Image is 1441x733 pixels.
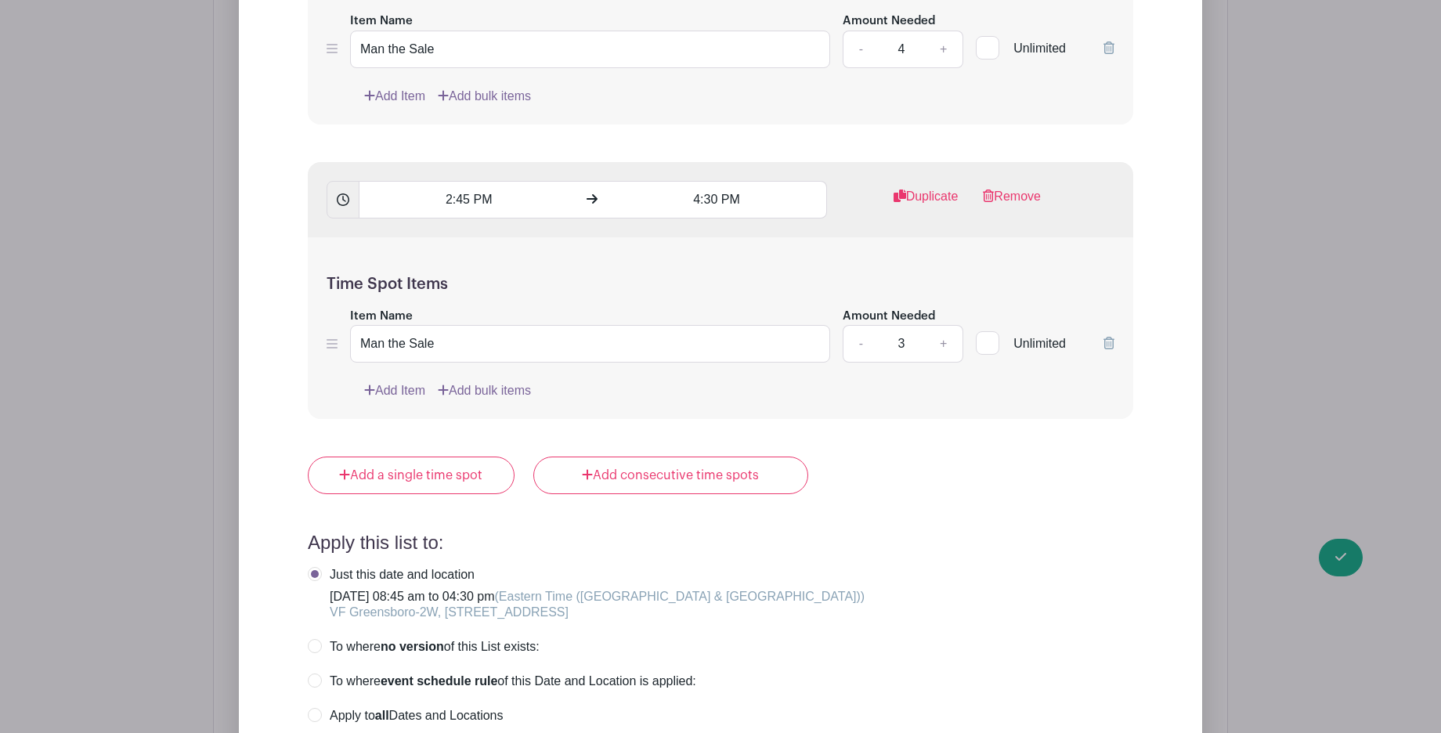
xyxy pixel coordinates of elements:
[330,567,865,583] div: Just this date and location
[438,381,531,400] a: Add bulk items
[364,381,425,400] a: Add Item
[308,639,540,655] label: To where of this List exists:
[1013,337,1066,350] span: Unlimited
[843,13,935,31] label: Amount Needed
[1013,42,1066,55] span: Unlimited
[494,590,865,603] span: (Eastern Time ([GEOGRAPHIC_DATA] & [GEOGRAPHIC_DATA]))
[350,325,830,363] input: e.g. Snacks or Check-in Attendees
[381,640,444,653] strong: no version
[843,31,879,68] a: -
[364,87,425,106] a: Add Item
[308,567,865,620] label: [DATE] 08:45 am to 04:30 pm
[924,325,963,363] a: +
[894,187,959,218] a: Duplicate
[438,87,531,106] a: Add bulk items
[330,605,865,620] div: VF Greensboro-2W, [STREET_ADDRESS]
[381,674,497,688] strong: event schedule rule
[327,275,1114,294] h5: Time Spot Items
[350,31,830,68] input: e.g. Snacks or Check-in Attendees
[308,457,515,494] a: Add a single time spot
[308,532,1133,554] h4: Apply this list to:
[308,708,503,724] label: Apply to Dates and Locations
[843,308,935,326] label: Amount Needed
[359,181,578,218] input: Set Start Time
[924,31,963,68] a: +
[375,709,389,722] strong: all
[843,325,879,363] a: -
[983,187,1041,218] a: Remove
[607,181,826,218] input: Set End Time
[308,673,696,689] label: To where of this Date and Location is applied:
[350,13,413,31] label: Item Name
[350,308,413,326] label: Item Name
[533,457,808,494] a: Add consecutive time spots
